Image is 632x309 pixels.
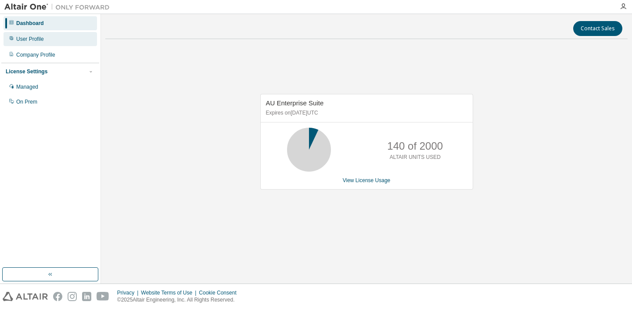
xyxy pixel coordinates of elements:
div: Company Profile [16,51,55,58]
p: ALTAIR UNITS USED [390,154,441,161]
img: instagram.svg [68,292,77,301]
p: Expires on [DATE] UTC [266,109,465,117]
img: linkedin.svg [82,292,91,301]
div: Cookie Consent [199,289,241,296]
div: Managed [16,83,38,90]
div: Dashboard [16,20,44,27]
img: Altair One [4,3,114,11]
img: youtube.svg [97,292,109,301]
img: altair_logo.svg [3,292,48,301]
img: facebook.svg [53,292,62,301]
div: License Settings [6,68,47,75]
div: Website Terms of Use [141,289,199,296]
button: Contact Sales [573,21,622,36]
div: User Profile [16,36,44,43]
div: Privacy [117,289,141,296]
div: On Prem [16,98,37,105]
p: © 2025 Altair Engineering, Inc. All Rights Reserved. [117,296,242,304]
a: View License Usage [343,177,391,183]
p: 140 of 2000 [387,139,443,154]
span: AU Enterprise Suite [266,99,324,107]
